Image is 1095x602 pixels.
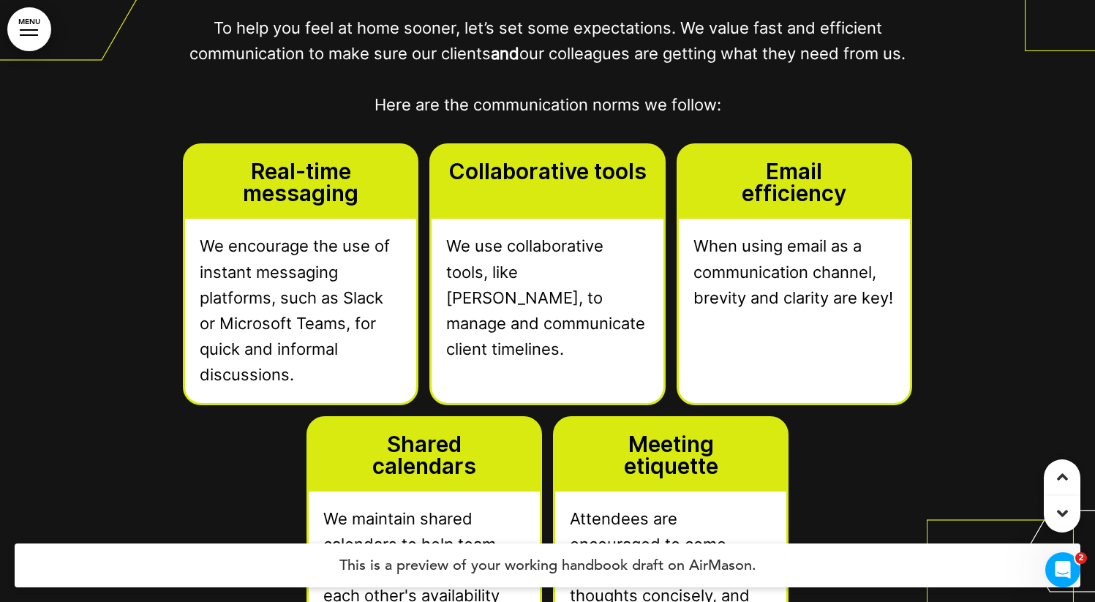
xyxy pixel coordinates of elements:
[1045,552,1080,587] iframe: Intercom live chat
[375,95,721,114] span: Here are the communication norms we follow:
[15,543,1080,587] h4: This is a preview of your working handbook draft on AirMason.
[372,431,476,479] strong: Shared calendars
[624,431,718,479] strong: Meeting etiquette
[7,7,51,51] a: MENU
[1075,552,1087,564] span: 2
[446,233,648,362] p: We use collaborative tools, like [PERSON_NAME], to manage and communicate client timelines.
[243,158,358,206] strong: Real-time messaging
[693,233,895,311] p: When using email as a communication channel, brevity and clarity are key!
[491,44,519,63] strong: and
[200,233,402,388] p: We encourage the use of instant messaging platforms, such as Slack or Microsoft Teams, for quick ...
[742,158,846,206] strong: Email efficiency
[448,158,647,184] span: Collaborative tools
[189,18,906,63] span: To help you feel at home sooner, let’s set some expectations. We value fast and efficient communi...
